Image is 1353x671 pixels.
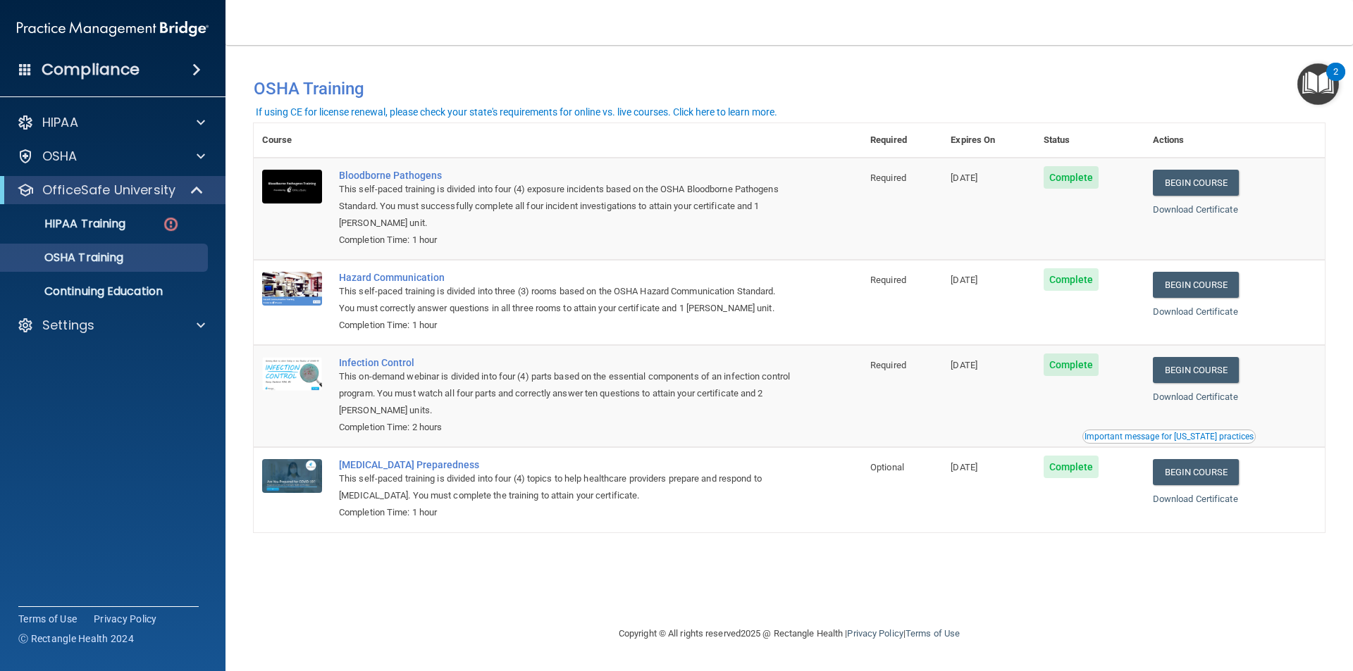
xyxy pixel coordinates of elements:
[17,182,204,199] a: OfficeSafe University
[9,217,125,231] p: HIPAA Training
[942,123,1034,158] th: Expires On
[1153,391,1238,402] a: Download Certificate
[1153,272,1239,298] a: Begin Course
[42,182,175,199] p: OfficeSafe University
[42,60,140,80] h4: Compliance
[42,148,78,165] p: OSHA
[1153,494,1238,504] a: Download Certificate
[339,170,791,181] a: Bloodborne Pathogens
[162,215,180,233] img: danger-circle.6113f641.png
[339,368,791,419] div: This on-demand webinar is divided into four (4) parts based on the essential components of an inf...
[951,173,977,183] span: [DATE]
[532,611,1046,656] div: Copyright © All rights reserved 2025 @ Rectangle Health | |
[42,114,78,131] p: HIPAA
[1035,123,1144,158] th: Status
[1082,429,1256,444] button: Read this if you are a dental practitioner in the state of CA
[339,357,791,368] a: Infection Control
[339,504,791,521] div: Completion Time: 1 hour
[870,462,904,472] span: Optional
[17,114,205,131] a: HIPAA
[862,123,942,158] th: Required
[951,360,977,370] span: [DATE]
[870,360,906,370] span: Required
[339,232,791,249] div: Completion Time: 1 hour
[339,470,791,504] div: This self-paced training is divided into four (4) topics to help healthcare providers prepare and...
[339,181,791,232] div: This self-paced training is divided into four (4) exposure incidents based on the OSHA Bloodborne...
[254,123,330,158] th: Course
[1297,63,1339,105] button: Open Resource Center, 2 new notifications
[17,15,209,43] img: PMB logo
[1153,459,1239,485] a: Begin Course
[951,275,977,285] span: [DATE]
[17,148,205,165] a: OSHA
[1153,306,1238,317] a: Download Certificate
[870,275,906,285] span: Required
[1153,204,1238,215] a: Download Certificate
[951,462,977,472] span: [DATE]
[906,628,960,639] a: Terms of Use
[18,612,77,626] a: Terms of Use
[1044,353,1099,376] span: Complete
[339,419,791,436] div: Completion Time: 2 hours
[1153,357,1239,383] a: Begin Course
[9,284,202,299] p: Continuing Education
[1044,268,1099,291] span: Complete
[18,632,134,646] span: Ⓒ Rectangle Health 2024
[256,107,777,117] div: If using CE for license renewal, please check your state's requirements for online vs. live cours...
[1044,166,1099,189] span: Complete
[339,272,791,283] a: Hazard Communication
[339,317,791,334] div: Completion Time: 1 hour
[339,283,791,317] div: This self-paced training is divided into three (3) rooms based on the OSHA Hazard Communication S...
[870,173,906,183] span: Required
[847,628,903,639] a: Privacy Policy
[9,251,123,265] p: OSHA Training
[339,459,791,470] a: [MEDICAL_DATA] Preparedness
[1333,72,1338,90] div: 2
[94,612,157,626] a: Privacy Policy
[17,317,205,334] a: Settings
[1044,456,1099,478] span: Complete
[42,317,94,334] p: Settings
[1144,123,1325,158] th: Actions
[254,105,779,119] button: If using CE for license renewal, please check your state's requirements for online vs. live cours...
[1085,432,1254,441] div: Important message for [US_STATE] practices
[1153,170,1239,196] a: Begin Course
[254,79,1325,99] h4: OSHA Training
